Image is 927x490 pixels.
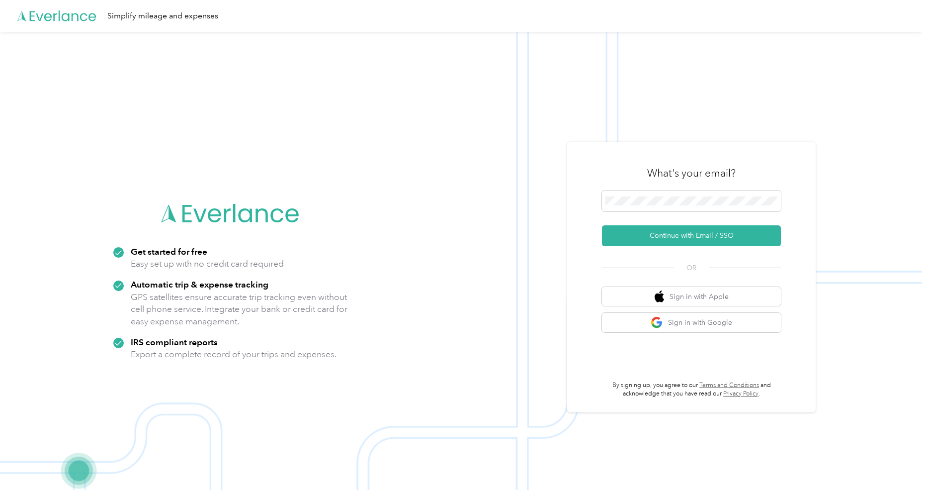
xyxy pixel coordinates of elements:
[602,381,781,398] p: By signing up, you agree to our and acknowledge that you have read our .
[651,316,663,329] img: google logo
[655,291,665,303] img: apple logo
[131,348,337,361] p: Export a complete record of your trips and expenses.
[871,434,927,490] iframe: Everlance-gr Chat Button Frame
[131,246,207,257] strong: Get started for free
[602,313,781,332] button: google logoSign in with Google
[602,287,781,306] button: apple logoSign in with Apple
[107,10,218,22] div: Simplify mileage and expenses
[699,382,759,389] a: Terms and Conditions
[131,279,268,290] strong: Automatic trip & expense tracking
[647,166,736,180] h3: What's your email?
[723,390,758,397] a: Privacy Policy
[674,263,709,273] span: OR
[131,337,218,347] strong: IRS compliant reports
[602,225,781,246] button: Continue with Email / SSO
[131,258,284,270] p: Easy set up with no credit card required
[131,291,348,328] p: GPS satellites ensure accurate trip tracking even without cell phone service. Integrate your bank...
